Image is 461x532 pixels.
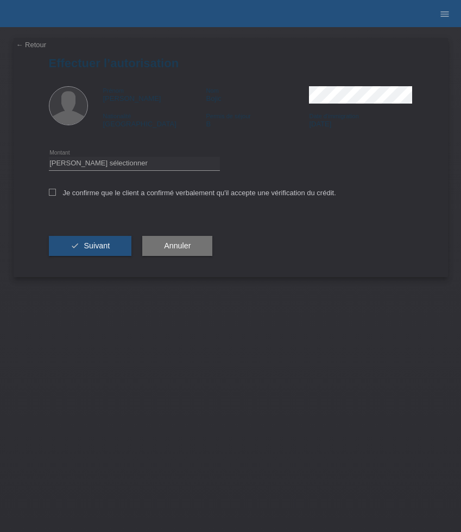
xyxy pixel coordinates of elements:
[49,189,336,197] label: Je confirme que le client a confirmé verbalement qu'il accepte une vérification du crédit.
[103,112,206,128] div: [GEOGRAPHIC_DATA]
[309,113,358,119] span: Date d'immigration
[439,9,450,20] i: menu
[84,241,110,250] span: Suivant
[309,112,412,128] div: [DATE]
[206,112,309,128] div: B
[16,41,47,49] a: ← Retour
[49,236,132,257] button: check Suivant
[103,87,124,94] span: Prénom
[71,241,79,250] i: check
[49,56,413,70] h1: Effectuer l’autorisation
[142,236,212,257] button: Annuler
[103,86,206,102] div: [PERSON_NAME]
[103,113,131,119] span: Nationalité
[164,241,191,250] span: Annuler
[206,87,218,94] span: Nom
[206,113,251,119] span: Permis de séjour
[206,86,309,102] div: Bojic
[434,10,456,17] a: menu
